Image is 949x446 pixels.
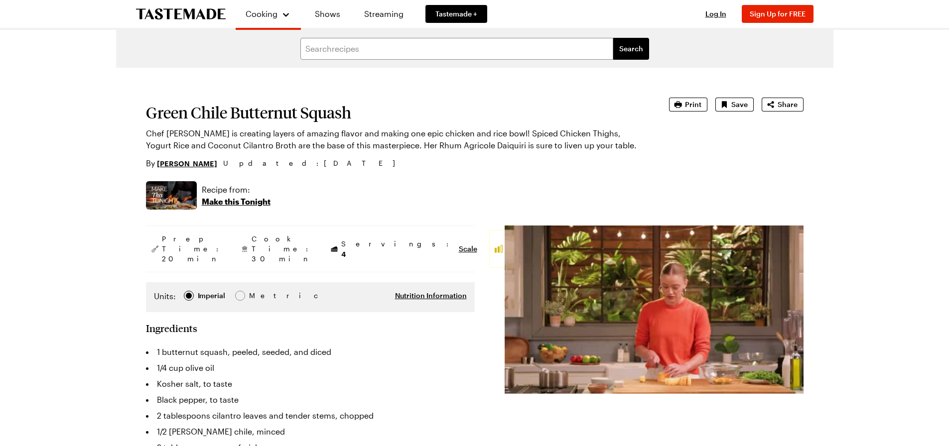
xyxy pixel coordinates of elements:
[154,290,176,302] label: Units:
[685,100,701,110] span: Print
[705,9,726,18] span: Log In
[742,5,813,23] button: Sign Up for FREE
[146,157,217,169] p: By
[696,9,736,19] button: Log In
[762,98,804,111] button: Share
[146,376,475,392] li: Kosher salt, to taste
[425,5,487,23] a: Tastemade +
[249,290,270,301] div: Metric
[146,360,475,376] li: 1/4 cup olive oil
[146,408,475,424] li: 2 tablespoons cilantro leaves and tender stems, chopped
[202,184,271,196] p: Recipe from:
[162,234,224,264] span: Prep Time: 20 min
[669,98,707,111] button: Print
[146,181,197,210] img: Show where recipe is used
[198,290,226,301] span: Imperial
[146,104,641,121] h1: Green Chile Butternut Squash
[619,44,643,54] span: Search
[395,291,467,301] button: Nutrition Information
[202,184,271,208] a: Recipe from:Make this Tonight
[750,9,806,18] span: Sign Up for FREE
[157,158,217,169] a: [PERSON_NAME]
[146,392,475,408] li: Black pepper, to taste
[136,8,226,20] a: To Tastemade Home Page
[146,322,197,334] h2: Ingredients
[202,196,271,208] p: Make this Tonight
[341,249,346,258] span: 4
[341,239,454,259] span: Servings:
[154,290,270,304] div: Imperial Metric
[778,100,798,110] span: Share
[249,290,271,301] span: Metric
[198,290,225,301] div: Imperial
[146,127,641,151] p: Chef [PERSON_NAME] is creating layers of amazing flavor and making one epic chicken and rice bowl...
[146,424,475,440] li: 1/2 [PERSON_NAME] chile, minced
[731,100,748,110] span: Save
[146,344,475,360] li: 1 butternut squash, peeled, seeded, and diced
[613,38,649,60] button: filters
[459,244,477,254] button: Scale
[435,9,477,19] span: Tastemade +
[246,9,277,18] span: Cooking
[715,98,754,111] button: Save recipe
[246,4,291,24] button: Cooking
[223,158,405,169] span: Updated : [DATE]
[252,234,313,264] span: Cook Time: 30 min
